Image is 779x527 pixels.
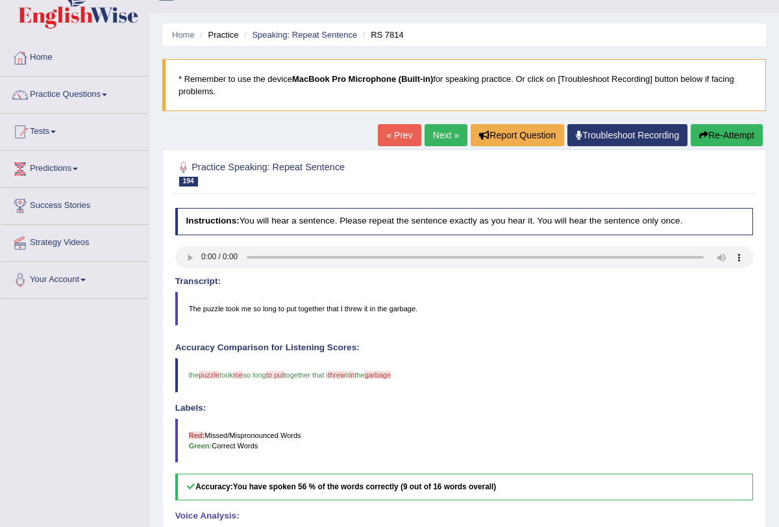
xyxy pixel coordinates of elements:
span: the [189,371,199,379]
span: threw [328,371,345,379]
span: in [349,371,355,379]
blockquote: The puzzle took me so long to put together that I threw it in the garbage. [175,292,754,326]
span: the [354,371,364,379]
span: it [345,371,349,379]
span: so long [243,371,266,379]
li: Practice [197,29,238,41]
h5: Accuracy: [175,474,754,500]
span: me [233,371,243,379]
h4: Voice Analysis: [175,511,754,521]
blockquote: Missed/Mispronounced Words Correct Words [175,418,754,463]
a: Home [1,40,149,72]
h4: You will hear a sentence. Please repeat the sentence exactly as you hear it. You will hear the se... [175,208,754,235]
b: You have spoken 56 % of the words correctly (9 out of 16 words overall) [233,482,496,491]
a: Practice Questions [1,77,149,109]
span: took [219,371,233,379]
a: Tests [1,114,149,146]
span: puzzle [199,371,219,379]
a: Next » [425,124,467,146]
h4: Accuracy Comparison for Listening Scores: [175,343,754,353]
a: « Prev [378,124,421,146]
button: Re-Attempt [691,124,763,146]
h4: Labels: [175,404,754,413]
a: Troubleshoot Recording [567,124,687,146]
span: 194 [179,177,198,186]
b: MacBook Pro Microphone (Built-in) [292,74,433,84]
h4: Transcript: [175,277,754,287]
b: Red: [189,431,205,439]
b: Green: [189,442,212,450]
a: Success Stories [1,188,149,220]
a: Your Account [1,262,149,294]
span: garbage [365,371,391,379]
span: to put [266,371,284,379]
span: together that i [284,371,328,379]
li: RS 7814 [360,29,404,41]
h2: Practice Speaking: Repeat Sentence [175,159,534,186]
a: Home [172,30,195,40]
a: Speaking: Repeat Sentence [252,30,357,40]
b: Instructions: [186,216,239,225]
button: Report Question [471,124,564,146]
a: Strategy Videos [1,225,149,257]
blockquote: * Remember to use the device for speaking practice. Or click on [Troubleshoot Recording] button b... [162,59,766,111]
a: Predictions [1,151,149,183]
